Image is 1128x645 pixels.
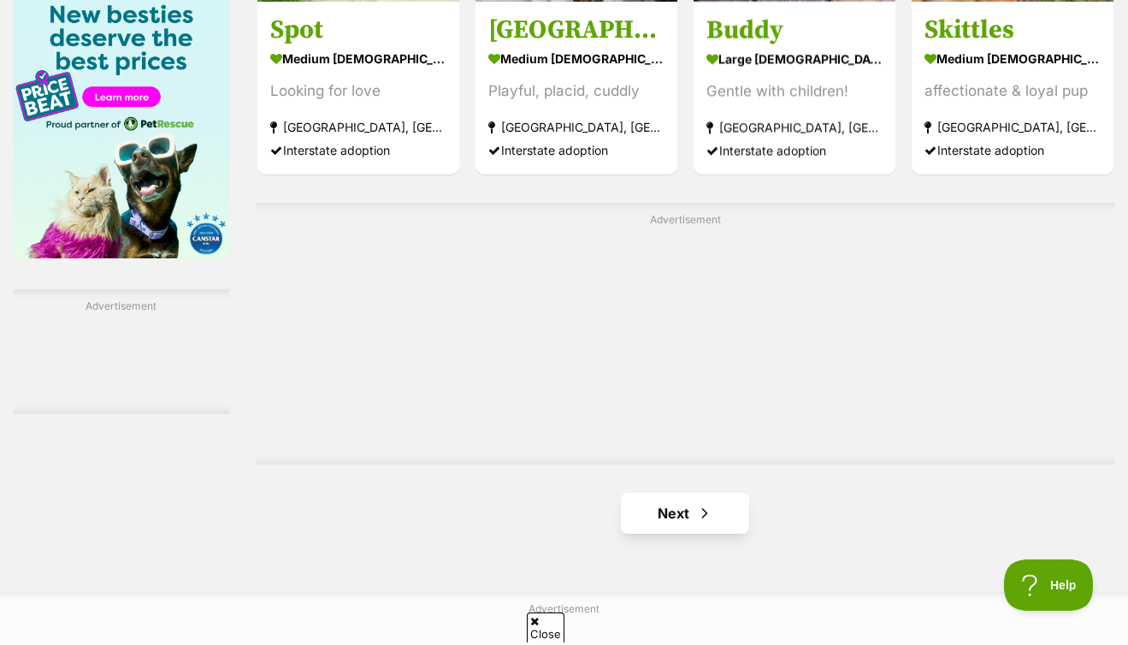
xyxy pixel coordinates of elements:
div: Looking for love [270,80,446,104]
strong: medium [DEMOGRAPHIC_DATA] Dog [270,47,446,72]
a: Buddy large [DEMOGRAPHIC_DATA] Dog Gentle with children! [GEOGRAPHIC_DATA], [GEOGRAPHIC_DATA] Int... [694,2,895,175]
iframe: Help Scout Beacon - Open [1004,559,1094,611]
div: Interstate adoption [924,139,1101,163]
a: Skittles medium [DEMOGRAPHIC_DATA] Dog affectionate & loyal pup [GEOGRAPHIC_DATA], [GEOGRAPHIC_DA... [912,2,1113,175]
a: Spot medium [DEMOGRAPHIC_DATA] Dog Looking for love [GEOGRAPHIC_DATA], [GEOGRAPHIC_DATA] Intersta... [257,2,459,175]
h3: [GEOGRAPHIC_DATA] [488,15,664,47]
div: Interstate adoption [706,139,883,163]
strong: [GEOGRAPHIC_DATA], [GEOGRAPHIC_DATA] [488,116,664,139]
strong: medium [DEMOGRAPHIC_DATA] Dog [924,47,1101,72]
div: Advertisement [13,289,230,414]
strong: large [DEMOGRAPHIC_DATA] Dog [706,47,883,72]
div: Gentle with children! [706,80,883,104]
strong: [GEOGRAPHIC_DATA], [GEOGRAPHIC_DATA] [270,116,446,139]
a: Next page [621,493,749,534]
iframe: Advertisement [270,234,1100,447]
span: Close [527,612,564,642]
nav: Pagination [256,493,1115,534]
a: [GEOGRAPHIC_DATA] medium [DEMOGRAPHIC_DATA] Dog Playful, placid, cuddly [GEOGRAPHIC_DATA], [GEOGR... [475,2,677,175]
div: Interstate adoption [488,139,664,163]
h3: Spot [270,15,446,47]
div: Playful, placid, cuddly [488,80,664,104]
h3: Skittles [924,15,1101,47]
h3: Buddy [706,15,883,47]
div: affectionate & loyal pup [924,80,1101,104]
div: Interstate adoption [270,139,446,163]
div: Advertisement [256,203,1115,465]
strong: [GEOGRAPHIC_DATA], [GEOGRAPHIC_DATA] [924,116,1101,139]
strong: [GEOGRAPHIC_DATA], [GEOGRAPHIC_DATA] [706,116,883,139]
strong: medium [DEMOGRAPHIC_DATA] Dog [488,47,664,72]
